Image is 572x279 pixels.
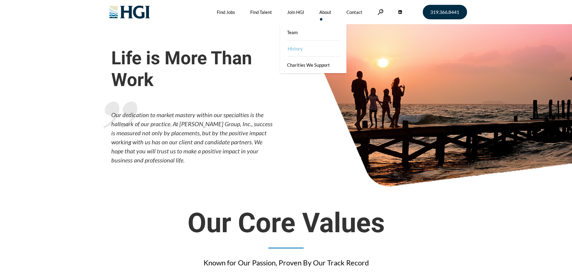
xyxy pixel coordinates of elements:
span: Our Core Values [146,208,426,238]
span: 319.366.8441 [430,10,459,14]
div: Known for Our Passion, Proven By Our Track Record [146,258,426,268]
p: Our dedication to market mastery within our specialties is the hallmark of our practice. At [PERS... [111,110,274,165]
a: Charities We Support [280,57,346,73]
a: 319.366.8441 [423,5,467,19]
span: Life is More Than Work [111,47,274,91]
a: History [281,40,347,57]
a: Search [378,9,384,15]
a: Team [280,24,346,40]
